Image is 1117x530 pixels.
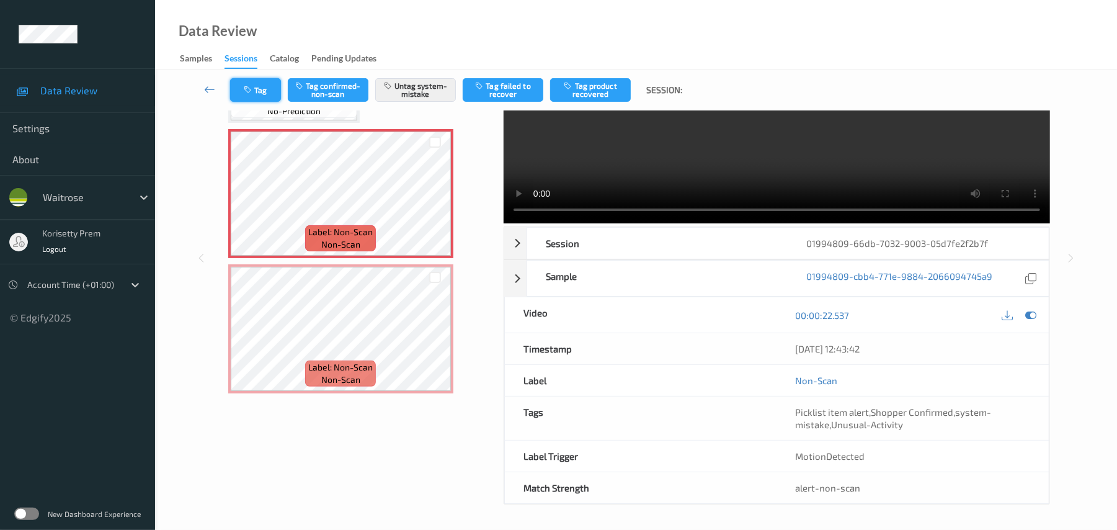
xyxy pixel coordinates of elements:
[796,406,870,418] span: Picklist item alert
[777,441,1049,472] div: MotionDetected
[796,406,992,430] span: system-mistake
[288,78,368,102] button: Tag confirmed-non-scan
[225,52,257,69] div: Sessions
[225,50,270,69] a: Sessions
[308,226,373,238] span: Label: Non-Scan
[796,482,1030,494] div: alert-non-scan
[505,365,777,396] div: Label
[311,50,389,68] a: Pending Updates
[832,419,904,430] span: Unusual-Activity
[505,333,777,364] div: Timestamp
[527,261,788,296] div: Sample
[505,297,777,333] div: Video
[311,52,376,68] div: Pending Updates
[505,397,777,440] div: Tags
[807,270,993,287] a: 01994809-cbb4-771e-9884-2066094745a9
[646,84,682,96] span: Session:
[463,78,543,102] button: Tag failed to recover
[504,260,1049,297] div: Sample01994809-cbb4-771e-9884-2066094745a9
[871,406,954,418] span: Shopper Confirmed
[550,78,631,102] button: Tag product recovered
[180,52,212,68] div: Samples
[230,78,281,102] button: Tag
[504,227,1049,259] div: Session01994809-66db-7032-9003-05d7fe2f2b7f
[796,406,992,430] span: , , ,
[321,374,360,386] span: non-scan
[796,309,850,321] a: 00:00:22.537
[505,472,777,503] div: Match Strength
[321,238,360,251] span: non-scan
[527,228,788,259] div: Session
[505,441,777,472] div: Label Trigger
[270,52,299,68] div: Catalog
[796,343,1030,355] div: [DATE] 12:43:42
[788,228,1049,259] div: 01994809-66db-7032-9003-05d7fe2f2b7f
[267,105,321,117] span: no-prediction
[179,25,257,37] div: Data Review
[796,374,838,387] a: Non-Scan
[270,50,311,68] a: Catalog
[308,361,373,374] span: Label: Non-Scan
[180,50,225,68] a: Samples
[375,78,456,102] button: Untag system-mistake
